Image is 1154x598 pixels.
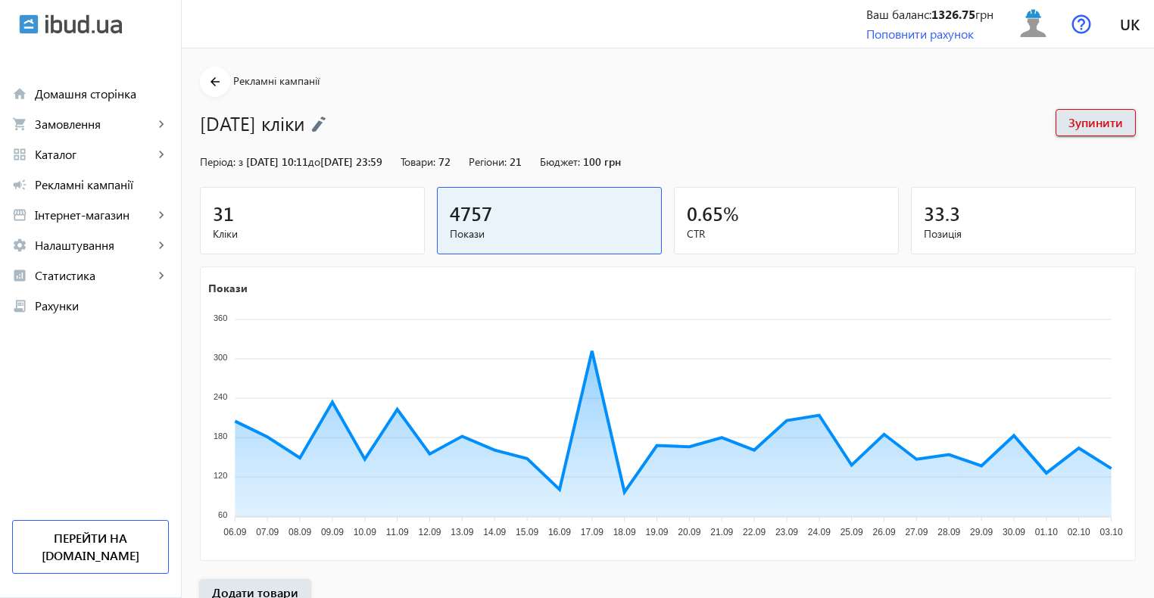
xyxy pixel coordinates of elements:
span: 72 [438,154,451,169]
tspan: 03.10 [1100,527,1123,537]
mat-icon: receipt_long [12,298,27,313]
tspan: 15.09 [516,527,538,537]
span: 4757 [450,201,492,226]
mat-icon: shopping_cart [12,117,27,132]
span: Налаштування [35,238,154,253]
span: Домашня сторінка [35,86,169,101]
span: 33.3 [924,201,960,226]
mat-icon: arrow_back [206,73,225,92]
mat-icon: keyboard_arrow_right [154,268,169,283]
span: CTR [687,226,886,241]
tspan: 28.09 [937,527,960,537]
tspan: 300 [214,352,227,361]
text: Покази [208,280,248,294]
tspan: 09.09 [321,527,344,537]
span: % [723,201,739,226]
tspan: 240 [214,392,227,401]
mat-icon: keyboard_arrow_right [154,238,169,253]
tspan: 26.09 [873,527,896,537]
span: Рахунки [35,298,169,313]
tspan: 24.09 [808,527,831,537]
tspan: 22.09 [743,527,766,537]
tspan: 19.09 [646,527,669,537]
tspan: 07.09 [256,527,279,537]
tspan: 120 [214,471,227,480]
span: uk [1120,14,1140,33]
span: Кліки [213,226,412,241]
span: Каталог [35,147,154,162]
span: 100 грн [583,154,621,169]
mat-icon: analytics [12,268,27,283]
div: Ваш баланс: грн [866,6,993,23]
tspan: 12.09 [418,527,441,537]
tspan: 16.09 [548,527,571,537]
span: Зупинити [1068,114,1123,131]
tspan: 11.09 [386,527,409,537]
span: Рекламні кампанії [233,73,320,88]
tspan: 08.09 [288,527,311,537]
tspan: 360 [214,313,227,322]
img: ibud.svg [19,14,39,34]
img: user.svg [1016,7,1050,41]
span: 0.65 [687,201,723,226]
tspan: 25.09 [841,527,863,537]
mat-icon: home [12,86,27,101]
tspan: 13.09 [451,527,473,537]
span: Інтернет-магазин [35,207,154,223]
mat-icon: grid_view [12,147,27,162]
mat-icon: campaign [12,177,27,192]
tspan: 14.09 [483,527,506,537]
a: Перейти на [DOMAIN_NAME] [12,520,169,574]
tspan: 06.09 [223,527,246,537]
tspan: 20.09 [678,527,700,537]
span: Позиція [924,226,1123,241]
span: 31 [213,201,234,226]
span: Статистика [35,268,154,283]
span: Регіони: [469,154,507,169]
tspan: 29.09 [970,527,993,537]
mat-icon: keyboard_arrow_right [154,207,169,223]
mat-icon: storefront [12,207,27,223]
span: Товари: [401,154,435,169]
span: Бюджет: [540,154,580,169]
tspan: 18.09 [613,527,636,537]
mat-icon: keyboard_arrow_right [154,147,169,162]
h1: [DATE] кліки [200,110,1040,136]
span: 21 [510,154,522,169]
mat-icon: keyboard_arrow_right [154,117,169,132]
span: до [308,154,320,169]
tspan: 23.09 [775,527,798,537]
tspan: 60 [218,510,227,519]
img: help.svg [1071,14,1091,34]
b: 1326.75 [931,6,975,22]
span: Рекламні кампанії [35,177,169,192]
button: Зупинити [1056,109,1136,136]
tspan: 17.09 [581,527,604,537]
span: Покази [450,226,649,241]
span: Замовлення [35,117,154,132]
tspan: 21.09 [710,527,733,537]
tspan: 180 [214,431,227,441]
tspan: 30.09 [1003,527,1025,537]
span: Період: з [200,154,243,169]
tspan: 27.09 [905,527,928,537]
span: [DATE] 10:11 [DATE] 23:59 [246,154,382,169]
tspan: 10.09 [354,527,376,537]
mat-icon: settings [12,238,27,253]
tspan: 01.10 [1035,527,1058,537]
a: Поповнити рахунок [866,26,974,42]
tspan: 02.10 [1068,527,1090,537]
img: ibud_text.svg [45,14,122,34]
